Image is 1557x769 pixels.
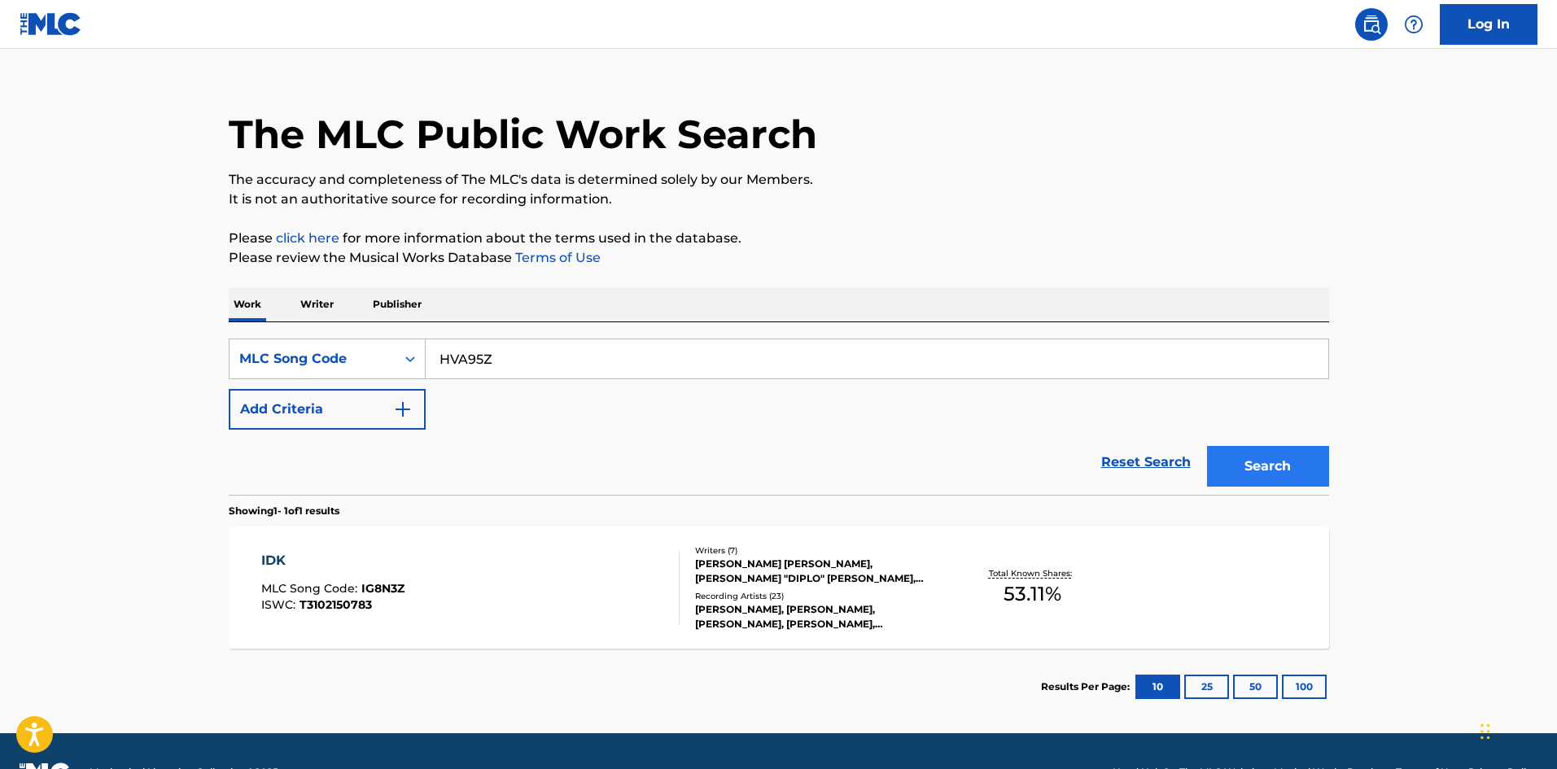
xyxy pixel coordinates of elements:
[1004,579,1061,609] span: 53.11 %
[695,602,941,631] div: [PERSON_NAME], [PERSON_NAME], [PERSON_NAME], [PERSON_NAME], [PERSON_NAME]
[695,557,941,586] div: [PERSON_NAME] [PERSON_NAME], [PERSON_NAME] "DIPLO" [PERSON_NAME], [PERSON_NAME], [PERSON_NAME], T...
[1093,444,1199,480] a: Reset Search
[1355,8,1388,41] a: Public Search
[1233,675,1278,699] button: 50
[229,229,1329,248] p: Please for more information about the terms used in the database.
[261,597,300,612] span: ISWC :
[261,581,361,596] span: MLC Song Code :
[1404,15,1424,34] img: help
[1041,679,1134,694] p: Results Per Page:
[20,12,82,36] img: MLC Logo
[695,544,941,557] div: Writers ( 7 )
[229,527,1329,649] a: IDKMLC Song Code:IG8N3ZISWC:T3102150783Writers (7)[PERSON_NAME] [PERSON_NAME], [PERSON_NAME] "DIP...
[229,170,1329,190] p: The accuracy and completeness of The MLC's data is determined solely by our Members.
[229,287,266,321] p: Work
[295,287,339,321] p: Writer
[229,110,817,159] h1: The MLC Public Work Search
[1282,675,1327,699] button: 100
[1207,446,1329,487] button: Search
[368,287,426,321] p: Publisher
[1476,691,1557,769] iframe: Chat Widget
[695,590,941,602] div: Recording Artists ( 23 )
[1362,15,1381,34] img: search
[1397,8,1430,41] div: Help
[361,581,405,596] span: IG8N3Z
[261,551,405,570] div: IDK
[989,567,1076,579] p: Total Known Shares:
[300,597,372,612] span: T3102150783
[1440,4,1537,45] a: Log In
[1480,707,1490,756] div: Drag
[276,230,339,246] a: click here
[1135,675,1180,699] button: 10
[229,389,426,430] button: Add Criteria
[229,504,339,518] p: Showing 1 - 1 of 1 results
[512,250,601,265] a: Terms of Use
[393,400,413,419] img: 9d2ae6d4665cec9f34b9.svg
[229,248,1329,268] p: Please review the Musical Works Database
[239,349,386,369] div: MLC Song Code
[229,339,1329,495] form: Search Form
[229,190,1329,209] p: It is not an authoritative source for recording information.
[1184,675,1229,699] button: 25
